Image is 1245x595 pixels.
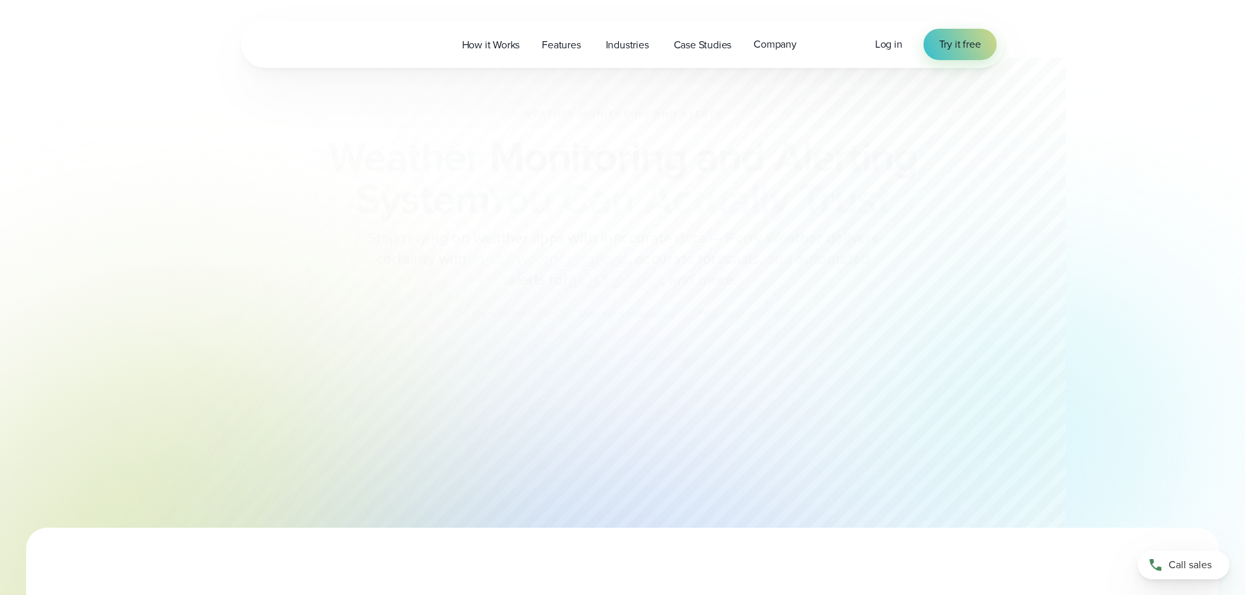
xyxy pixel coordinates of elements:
span: Try it free [939,37,981,52]
span: Call sales [1169,557,1212,573]
a: Log in [875,37,903,52]
a: How it Works [451,31,531,58]
span: Features [542,37,580,53]
a: Case Studies [663,31,743,58]
span: How it Works [462,37,520,53]
span: Case Studies [674,37,732,53]
a: Call sales [1138,551,1229,579]
span: Company [754,37,797,52]
a: Try it free [923,29,997,60]
span: Industries [606,37,649,53]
